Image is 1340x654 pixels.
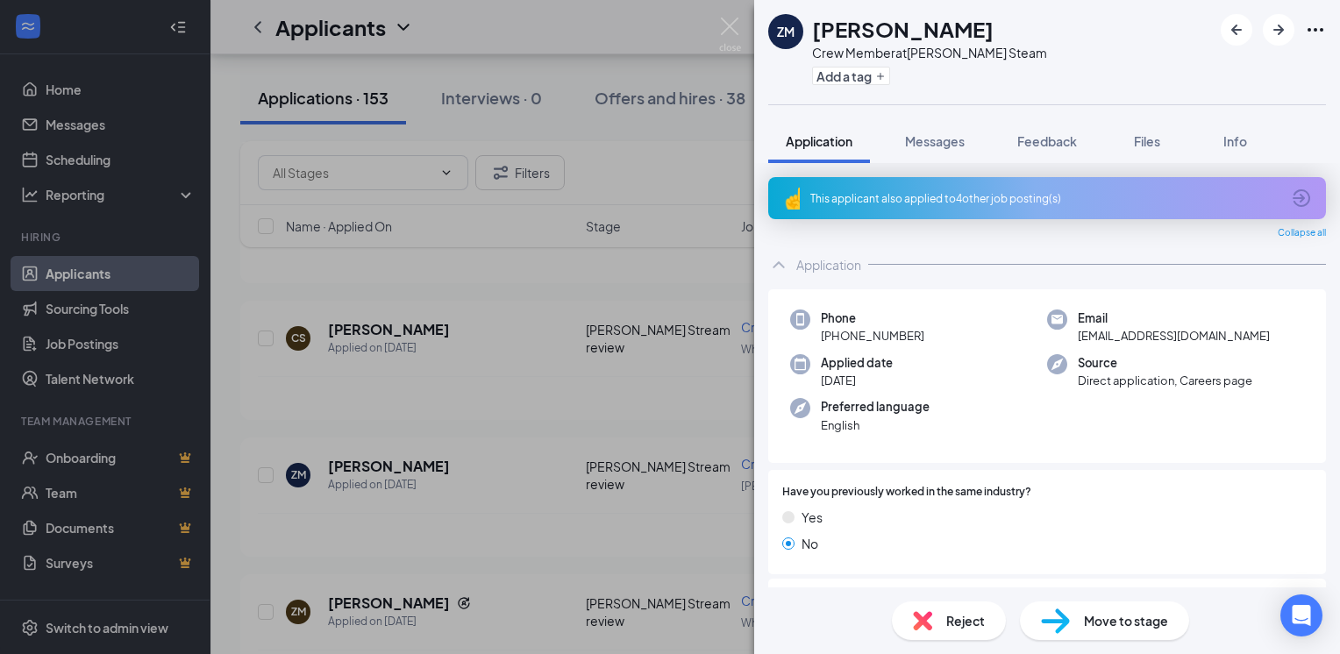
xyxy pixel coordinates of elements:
span: Phone [821,309,924,327]
span: [DATE] [821,372,893,389]
span: Messages [905,133,965,149]
svg: ArrowLeftNew [1226,19,1247,40]
span: Reject [946,611,985,630]
span: English [821,416,930,434]
span: Info [1223,133,1247,149]
span: Collapse all [1278,226,1326,240]
span: [PHONE_NUMBER] [821,327,924,345]
button: ArrowRight [1263,14,1294,46]
span: Files [1134,133,1160,149]
span: No [802,534,818,553]
svg: Ellipses [1305,19,1326,40]
svg: ChevronUp [768,254,789,275]
span: Have you previously worked in the same industry? [782,484,1031,501]
span: Source [1078,354,1252,372]
span: Move to stage [1084,611,1168,630]
h1: [PERSON_NAME] [812,14,994,44]
div: Open Intercom Messenger [1280,594,1322,636]
svg: ArrowRight [1268,19,1289,40]
span: Direct application, Careers page [1078,372,1252,389]
div: This applicant also applied to 4 other job posting(s) [810,191,1280,206]
span: Application [786,133,852,149]
span: Email [1078,309,1270,327]
div: ZM [777,23,795,40]
span: Applied date [821,354,893,372]
svg: Plus [875,71,886,82]
svg: ArrowCircle [1291,188,1312,209]
span: Yes [802,508,823,527]
button: PlusAdd a tag [812,67,890,85]
span: [EMAIL_ADDRESS][DOMAIN_NAME] [1078,327,1270,345]
span: Feedback [1017,133,1077,149]
button: ArrowLeftNew [1221,14,1252,46]
div: Crew Member at [PERSON_NAME] Steam [812,44,1047,61]
span: Preferred language [821,398,930,416]
div: Application [796,256,861,274]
